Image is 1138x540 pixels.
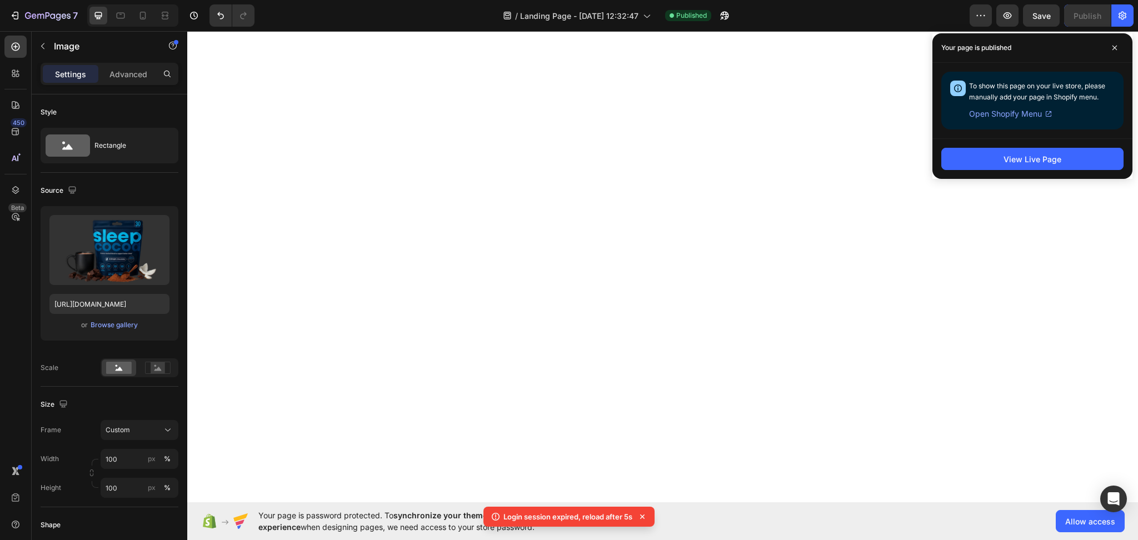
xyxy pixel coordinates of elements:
p: Your page is published [941,42,1011,53]
img: preview-image [49,215,169,285]
span: Allow access [1065,516,1115,527]
span: Your page is password protected. To when designing pages, we need access to your store password. [258,509,613,533]
div: Size [41,397,70,412]
span: Landing Page - [DATE] 12:32:47 [520,10,638,22]
button: Browse gallery [90,319,138,331]
div: Beta [8,203,27,212]
p: Image [54,39,148,53]
input: https://example.com/image.jpg [49,294,169,314]
div: px [148,483,156,493]
div: px [148,454,156,464]
button: Publish [1064,4,1111,27]
div: Shape [41,520,61,530]
div: % [164,483,171,493]
button: Allow access [1056,510,1125,532]
input: px% [101,478,178,498]
button: % [145,452,158,466]
div: % [164,454,171,464]
div: Undo/Redo [209,4,254,27]
iframe: Design area [187,31,1138,502]
div: Browse gallery [91,320,138,330]
p: 7 [73,9,78,22]
div: Source [41,183,79,198]
div: View Live Page [1004,153,1061,165]
label: Height [41,483,61,493]
button: Save [1023,4,1060,27]
span: Save [1032,11,1051,21]
button: View Live Page [941,148,1124,170]
button: 7 [4,4,83,27]
button: % [145,481,158,494]
button: Custom [101,420,178,440]
label: Width [41,454,59,464]
div: Publish [1074,10,1101,22]
span: To show this page on your live store, please manually add your page in Shopify menu. [969,82,1105,101]
div: Open Intercom Messenger [1100,486,1127,512]
span: Published [676,11,707,21]
p: Advanced [109,68,147,80]
label: Frame [41,425,61,435]
p: Login session expired, reload after 5s [503,511,632,522]
div: Rectangle [94,133,162,158]
span: / [515,10,518,22]
div: Style [41,107,57,117]
button: px [161,452,174,466]
input: px% [101,449,178,469]
div: Scale [41,363,58,373]
span: or [81,318,88,332]
span: Open Shopify Menu [969,107,1042,121]
span: Custom [106,425,130,435]
p: Settings [55,68,86,80]
button: px [161,481,174,494]
span: synchronize your theme style & enhance your experience [258,511,570,532]
div: 450 [11,118,27,127]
